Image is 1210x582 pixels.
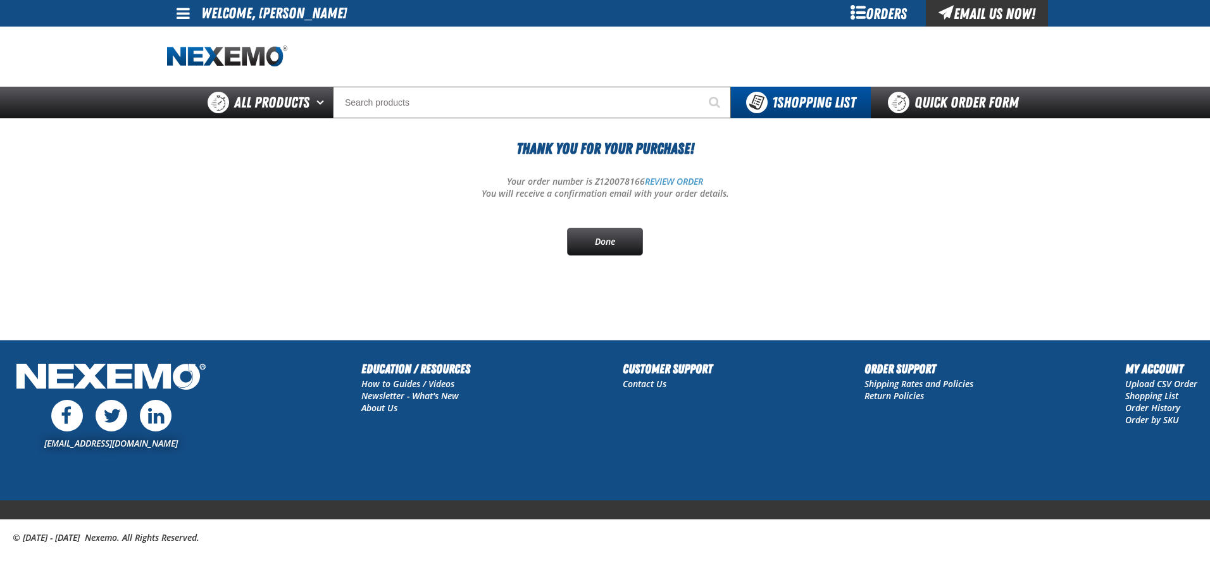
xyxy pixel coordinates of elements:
a: REVIEW ORDER [645,175,703,187]
img: Nexemo logo [167,46,287,68]
p: You will receive a confirmation email with your order details. [167,188,1043,200]
a: Return Policies [864,390,924,402]
a: How to Guides / Videos [361,378,454,390]
a: Home [167,46,287,68]
span: Shopping List [772,94,856,111]
a: Shopping List [1125,390,1178,402]
a: About Us [361,402,397,414]
input: Search [333,87,731,118]
a: Order History [1125,402,1180,414]
a: Order by SKU [1125,414,1179,426]
p: Your order number is Z120078166 [167,176,1043,188]
a: Shipping Rates and Policies [864,378,973,390]
button: Start Searching [699,87,731,118]
a: [EMAIL_ADDRESS][DOMAIN_NAME] [44,437,178,449]
img: Nexemo Logo [13,359,209,397]
a: Contact Us [623,378,666,390]
a: Done [567,228,643,256]
h2: My Account [1125,359,1197,378]
a: Quick Order Form [871,87,1042,118]
strong: 1 [772,94,777,111]
h1: Thank You For Your Purchase! [167,137,1043,160]
button: Open All Products pages [312,87,333,118]
h2: Customer Support [623,359,713,378]
button: You have 1 Shopping List. Open to view details [731,87,871,118]
h2: Education / Resources [361,359,470,378]
h2: Order Support [864,359,973,378]
a: Newsletter - What's New [361,390,459,402]
span: All Products [234,91,309,114]
a: Upload CSV Order [1125,378,1197,390]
